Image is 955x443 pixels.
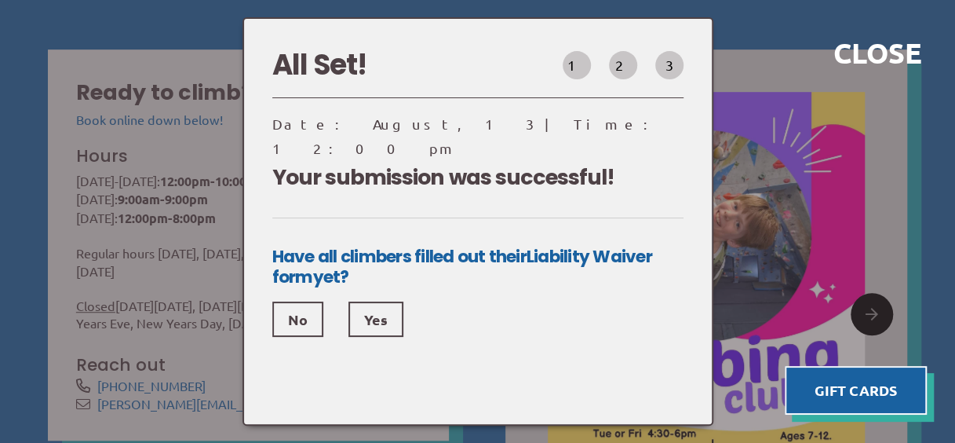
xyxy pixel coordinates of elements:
[829,28,927,78] button: Close
[272,115,534,132] span: Date: August, 13
[272,115,670,156] span: | Time: 12:00 pm
[348,302,403,337] a: Yes
[272,244,652,289] a: Liability Waiver form
[272,247,683,287] h2: Have all climbers filled out their yet?
[272,302,323,337] a: No
[655,51,683,79] button: 3
[272,47,366,84] h3: All Set!
[609,51,637,79] button: 2
[272,166,683,189] h1: Your submission was successful!
[563,51,591,79] button: 1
